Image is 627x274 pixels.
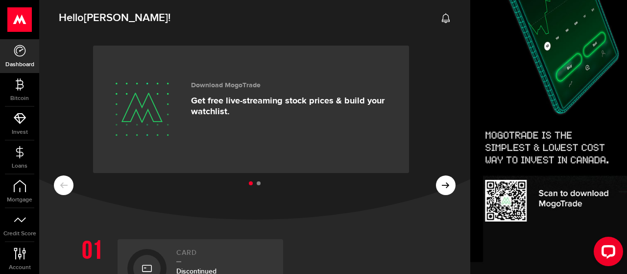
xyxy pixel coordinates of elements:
h2: Card [176,249,273,262]
span: Hello ! [59,8,170,28]
h3: Download MogoTrade [191,81,394,90]
span: [PERSON_NAME] [84,11,168,25]
iframe: LiveChat chat widget [586,233,627,274]
p: Get free live-streaming stock prices & build your watchlist. [191,96,394,117]
a: Download MogoTrade Get free live-streaming stock prices & build your watchlist. [93,46,409,173]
